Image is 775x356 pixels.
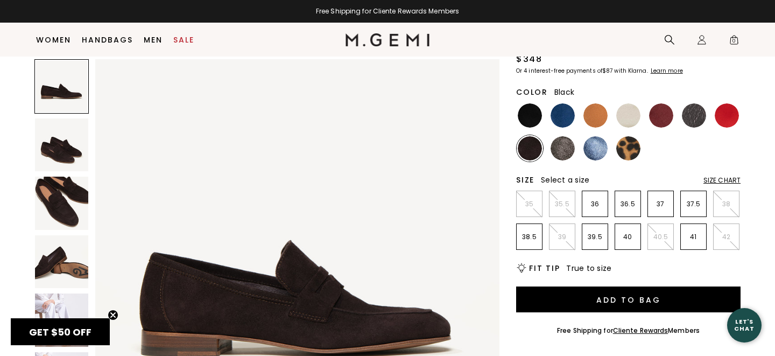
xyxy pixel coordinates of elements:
[583,103,608,128] img: Luggage
[541,174,589,185] span: Select a size
[681,233,706,241] p: 41
[36,36,71,44] a: Women
[616,136,640,160] img: Leopard
[582,200,608,208] p: 36
[518,103,542,128] img: Black
[518,136,542,160] img: Dark Chocolate
[549,200,575,208] p: 35.5
[682,103,706,128] img: Dark Gunmetal
[615,200,640,208] p: 36.5
[582,233,608,241] p: 39.5
[557,326,700,335] div: Free Shipping for Members
[516,88,548,96] h2: Color
[613,326,668,335] a: Cliente Rewards
[549,233,575,241] p: 39
[516,176,534,184] h2: Size
[144,36,163,44] a: Men
[516,287,741,312] button: Add to Bag
[554,87,574,97] span: Black
[516,67,602,75] klarna-placement-style-body: Or 4 interest-free payments of
[35,177,88,230] img: The Sacca Donna
[648,233,673,241] p: 40.5
[681,200,706,208] p: 37.5
[714,200,739,208] p: 38
[727,318,762,332] div: Let's Chat
[516,53,542,66] div: $348
[108,310,118,320] button: Close teaser
[649,103,673,128] img: Burgundy
[703,176,741,185] div: Size Chart
[714,233,739,241] p: 42
[614,67,649,75] klarna-placement-style-body: with Klarna
[715,103,739,128] img: Sunset Red
[648,200,673,208] p: 37
[602,67,612,75] klarna-placement-style-amount: $87
[29,325,91,339] span: GET $50 OFF
[583,136,608,160] img: Sapphire
[346,33,430,46] img: M.Gemi
[82,36,133,44] a: Handbags
[517,200,542,208] p: 35
[173,36,194,44] a: Sale
[729,37,739,47] span: 0
[551,136,575,160] img: Cocoa
[616,103,640,128] img: Light Oatmeal
[35,118,88,172] img: The Sacca Donna
[566,263,611,274] span: True to size
[650,68,683,74] a: Learn more
[35,294,88,347] img: The Sacca Donna
[11,318,110,345] div: GET $50 OFFClose teaser
[529,264,560,273] h2: Fit Tip
[651,67,683,75] klarna-placement-style-cta: Learn more
[551,103,575,128] img: Navy
[615,233,640,241] p: 40
[35,235,88,289] img: The Sacca Donna
[517,233,542,241] p: 38.5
